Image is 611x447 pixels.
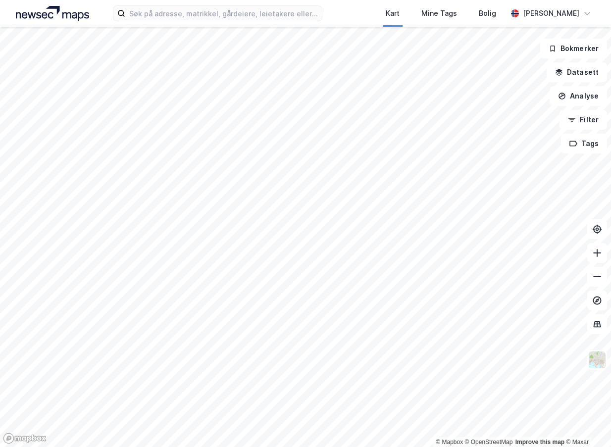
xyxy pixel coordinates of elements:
button: Analyse [550,86,607,106]
img: logo.a4113a55bc3d86da70a041830d287a7e.svg [16,6,89,21]
a: Mapbox [436,439,463,446]
img: Z [588,350,607,369]
button: Filter [560,110,607,130]
button: Tags [561,134,607,153]
div: Bolig [479,7,496,19]
a: Improve this map [515,439,564,446]
button: Bokmerker [540,39,607,58]
button: Datasett [547,62,607,82]
div: [PERSON_NAME] [523,7,579,19]
div: Mine Tags [421,7,457,19]
iframe: Chat Widget [561,399,611,447]
div: Kontrollprogram for chat [561,399,611,447]
a: OpenStreetMap [465,439,513,446]
input: Søk på adresse, matrikkel, gårdeiere, leietakere eller personer [125,6,322,21]
a: Mapbox homepage [3,433,47,444]
div: Kart [386,7,400,19]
